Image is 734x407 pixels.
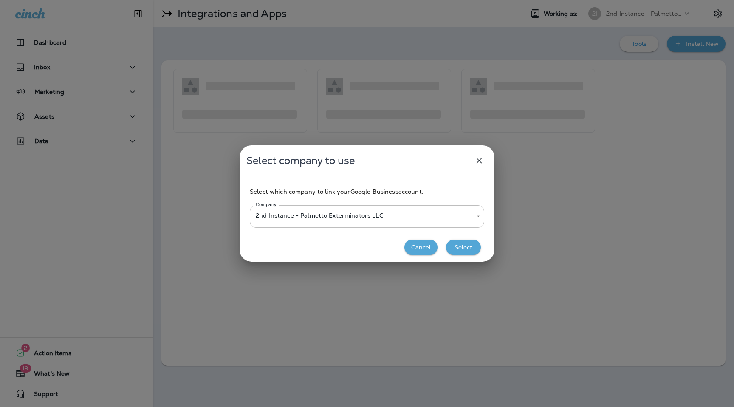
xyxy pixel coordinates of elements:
p: 2nd Instance - Palmetto Exterminators LLC [256,212,471,219]
span: Select company to use [246,154,355,167]
label: Company [256,201,277,208]
button: Cancel [404,240,438,255]
button: Select [446,240,481,255]
p: Select which company to link your Google Business account. [250,188,484,195]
